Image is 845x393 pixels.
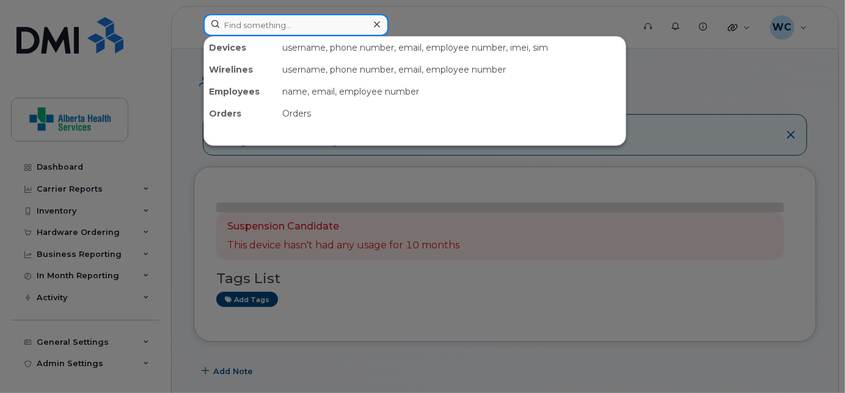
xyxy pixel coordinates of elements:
div: Wirelines [204,59,277,81]
div: Orders [277,103,626,124]
div: name, email, employee number [277,81,626,103]
div: Orders [204,103,277,124]
div: Employees [204,81,277,103]
div: username, phone number, email, employee number [277,59,626,81]
div: username, phone number, email, employee number, imei, sim [277,37,626,59]
div: Devices [204,37,277,59]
